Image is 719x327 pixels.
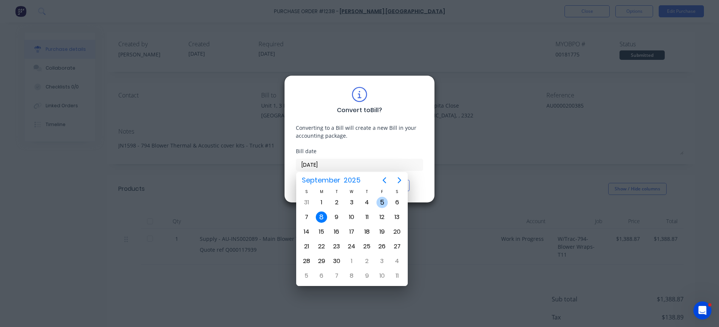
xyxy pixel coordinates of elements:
[346,270,357,281] div: Wednesday, October 8, 2025
[346,226,357,237] div: Wednesday, September 17, 2025
[301,256,312,267] div: Sunday, September 28, 2025
[297,173,365,187] button: September2025
[361,197,373,208] div: Thursday, September 4, 2025
[346,241,357,252] div: Wednesday, September 24, 2025
[346,211,357,223] div: Wednesday, September 10, 2025
[301,270,312,281] div: Sunday, October 5, 2025
[342,173,362,187] span: 2025
[316,211,327,223] div: Today, Monday, September 8, 2025
[314,189,329,195] div: M
[316,256,327,267] div: Monday, September 29, 2025
[331,256,342,267] div: Tuesday, September 30, 2025
[346,256,357,267] div: Wednesday, October 1, 2025
[376,226,388,237] div: Friday, September 19, 2025
[300,173,342,187] span: September
[346,197,357,208] div: Wednesday, September 3, 2025
[337,106,382,115] div: Convert to Bill ?
[331,241,342,252] div: Tuesday, September 23, 2025
[301,197,312,208] div: Sunday, August 31, 2025
[316,226,327,237] div: Monday, September 15, 2025
[377,173,392,188] button: Previous page
[392,197,403,208] div: Saturday, September 6, 2025
[361,211,373,223] div: Thursday, September 11, 2025
[376,211,388,223] div: Friday, September 12, 2025
[361,226,373,237] div: Thursday, September 18, 2025
[392,270,403,281] div: Saturday, October 11, 2025
[390,189,405,195] div: S
[693,301,711,319] iframe: Intercom live chat
[359,189,375,195] div: T
[316,197,327,208] div: Monday, September 1, 2025
[392,211,403,223] div: Saturday, September 13, 2025
[316,241,327,252] div: Monday, September 22, 2025
[361,256,373,267] div: Thursday, October 2, 2025
[376,270,388,281] div: Friday, October 10, 2025
[344,189,359,195] div: W
[392,173,407,188] button: Next page
[361,270,373,281] div: Thursday, October 9, 2025
[331,211,342,223] div: Tuesday, September 9, 2025
[392,241,403,252] div: Saturday, September 27, 2025
[375,189,390,195] div: F
[301,241,312,252] div: Sunday, September 21, 2025
[296,124,423,140] div: Converting to a Bill will create a new Bill in your accounting package.
[301,211,312,223] div: Sunday, September 7, 2025
[361,241,373,252] div: Thursday, September 25, 2025
[316,270,327,281] div: Monday, October 6, 2025
[296,147,423,155] div: Bill date
[331,270,342,281] div: Tuesday, October 7, 2025
[329,189,344,195] div: T
[301,226,312,237] div: Sunday, September 14, 2025
[392,256,403,267] div: Saturday, October 4, 2025
[299,189,314,195] div: S
[376,197,388,208] div: Friday, September 5, 2025
[392,226,403,237] div: Saturday, September 20, 2025
[331,226,342,237] div: Tuesday, September 16, 2025
[376,256,388,267] div: Friday, October 3, 2025
[376,241,388,252] div: Friday, September 26, 2025
[331,197,342,208] div: Tuesday, September 2, 2025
